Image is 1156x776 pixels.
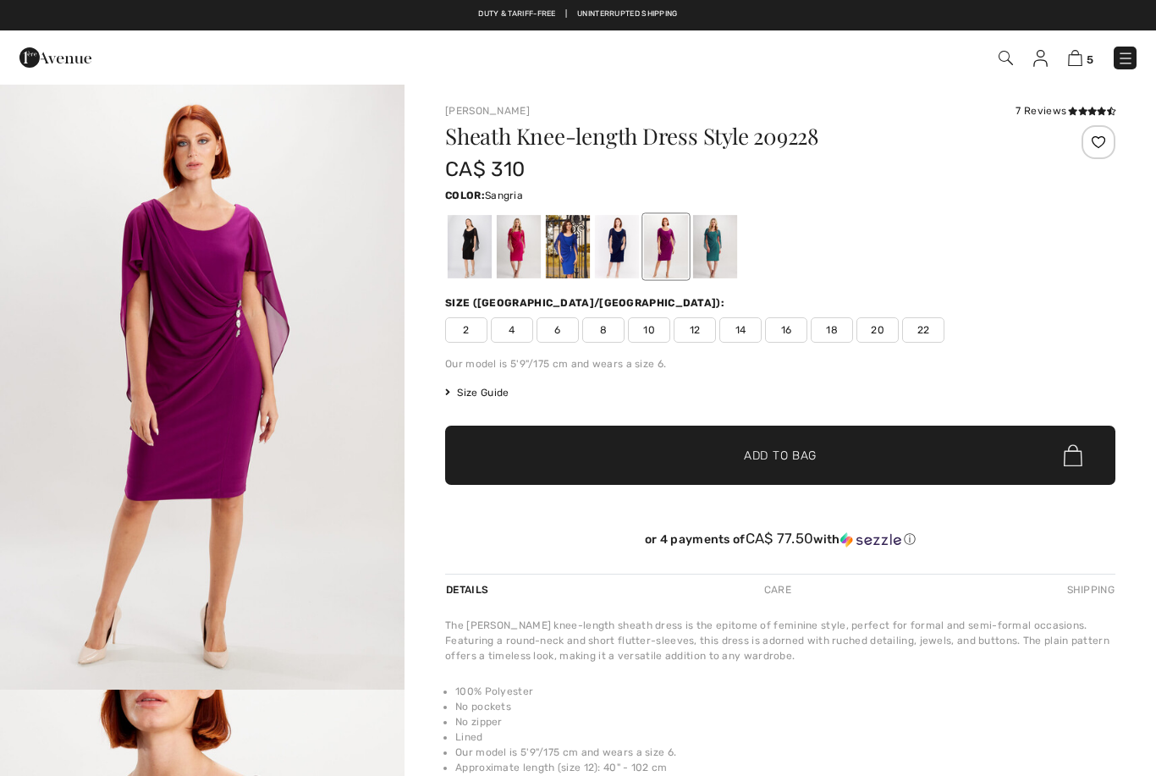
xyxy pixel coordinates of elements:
[445,125,1004,147] h1: Sheath Knee-length Dress Style 209228
[455,760,1115,775] li: Approximate length (size 12): 40" - 102 cm
[999,51,1013,65] img: Search
[445,575,493,605] div: Details
[445,426,1115,485] button: Add to Bag
[693,215,737,278] div: Duchess green
[595,215,639,278] div: Midnight
[448,215,492,278] div: Black
[546,215,590,278] div: Imperial Blue
[445,385,509,400] span: Size Guide
[445,317,487,343] span: 2
[1016,103,1115,118] div: 7 Reviews
[674,317,716,343] span: 12
[455,699,1115,714] li: No pockets
[1064,444,1082,466] img: Bag.svg
[497,215,541,278] div: Begonia
[750,575,806,605] div: Care
[840,532,901,548] img: Sezzle
[644,215,688,278] div: Sangria
[537,317,579,343] span: 6
[582,317,625,343] span: 8
[765,317,807,343] span: 16
[1087,53,1093,66] span: 5
[455,745,1115,760] li: Our model is 5'9"/175 cm and wears a size 6.
[445,531,1115,548] div: or 4 payments of with
[1033,50,1048,67] img: My Info
[1068,47,1093,68] a: 5
[628,317,670,343] span: 10
[811,317,853,343] span: 18
[1068,50,1082,66] img: Shopping Bag
[455,729,1115,745] li: Lined
[445,157,525,181] span: CA$ 310
[445,531,1115,553] div: or 4 payments ofCA$ 77.50withSezzle Click to learn more about Sezzle
[445,618,1115,663] div: The [PERSON_NAME] knee-length sheath dress is the epitome of feminine style, perfect for formal a...
[744,447,817,465] span: Add to Bag
[455,714,1115,729] li: No zipper
[445,105,530,117] a: [PERSON_NAME]
[856,317,899,343] span: 20
[19,41,91,74] img: 1ère Avenue
[445,295,728,311] div: Size ([GEOGRAPHIC_DATA]/[GEOGRAPHIC_DATA]):
[485,190,523,201] span: Sangria
[19,48,91,64] a: 1ère Avenue
[1063,575,1115,605] div: Shipping
[902,317,944,343] span: 22
[746,530,814,547] span: CA$ 77.50
[445,190,485,201] span: Color:
[491,317,533,343] span: 4
[719,317,762,343] span: 14
[455,684,1115,699] li: 100% Polyester
[445,356,1115,371] div: Our model is 5'9"/175 cm and wears a size 6.
[1117,50,1134,67] img: Menu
